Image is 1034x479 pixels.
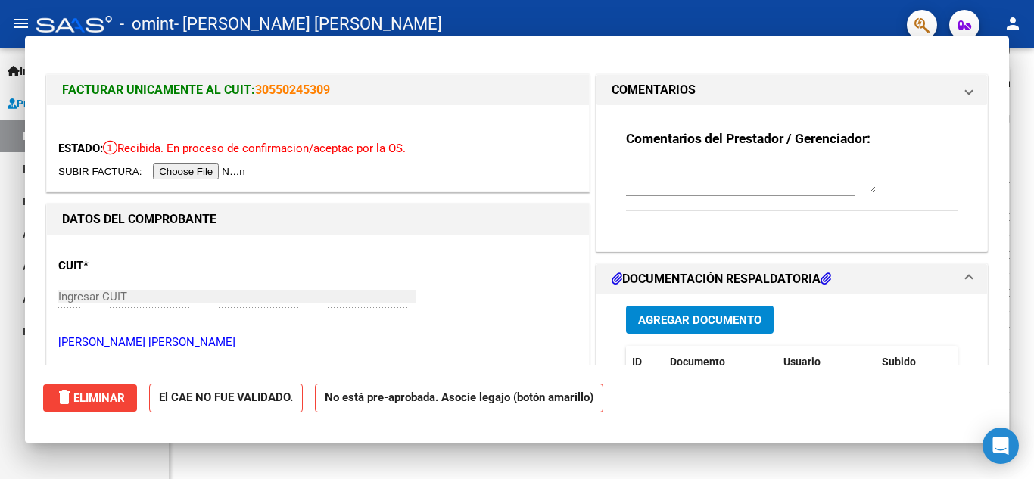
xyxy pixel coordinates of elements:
[43,384,137,412] button: Eliminar
[315,384,603,413] strong: No está pre-aprobada. Asocie legajo (botón amarillo)
[612,270,831,288] h1: DOCUMENTACIÓN RESPALDATORIA
[8,63,46,79] span: Inicio
[255,82,330,97] a: 30550245309
[596,75,987,105] mat-expansion-panel-header: COMENTARIOS
[55,391,125,405] span: Eliminar
[8,95,145,112] span: Prestadores / Proveedores
[58,334,578,351] p: [PERSON_NAME] [PERSON_NAME]
[62,212,216,226] strong: DATOS DEL COMPROBANTE
[876,346,951,378] datatable-header-cell: Subido
[55,388,73,406] mat-icon: delete
[664,346,777,378] datatable-header-cell: Documento
[632,356,642,368] span: ID
[670,356,725,368] span: Documento
[612,81,696,99] h1: COMENTARIOS
[58,257,214,275] p: CUIT
[626,306,774,334] button: Agregar Documento
[951,346,1027,378] datatable-header-cell: Acción
[58,142,103,155] span: ESTADO:
[777,346,876,378] datatable-header-cell: Usuario
[62,82,255,97] span: FACTURAR UNICAMENTE AL CUIT:
[882,356,916,368] span: Subido
[596,105,987,251] div: COMENTARIOS
[638,313,761,327] span: Agregar Documento
[983,428,1019,464] div: Open Intercom Messenger
[120,8,174,41] span: - omint
[174,8,442,41] span: - [PERSON_NAME] [PERSON_NAME]
[149,384,303,413] strong: El CAE NO FUE VALIDADO.
[1004,14,1022,33] mat-icon: person
[596,264,987,294] mat-expansion-panel-header: DOCUMENTACIÓN RESPALDATORIA
[626,131,870,146] strong: Comentarios del Prestador / Gerenciador:
[103,142,406,155] span: Recibida. En proceso de confirmacion/aceptac por la OS.
[626,346,664,378] datatable-header-cell: ID
[783,356,821,368] span: Usuario
[12,14,30,33] mat-icon: menu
